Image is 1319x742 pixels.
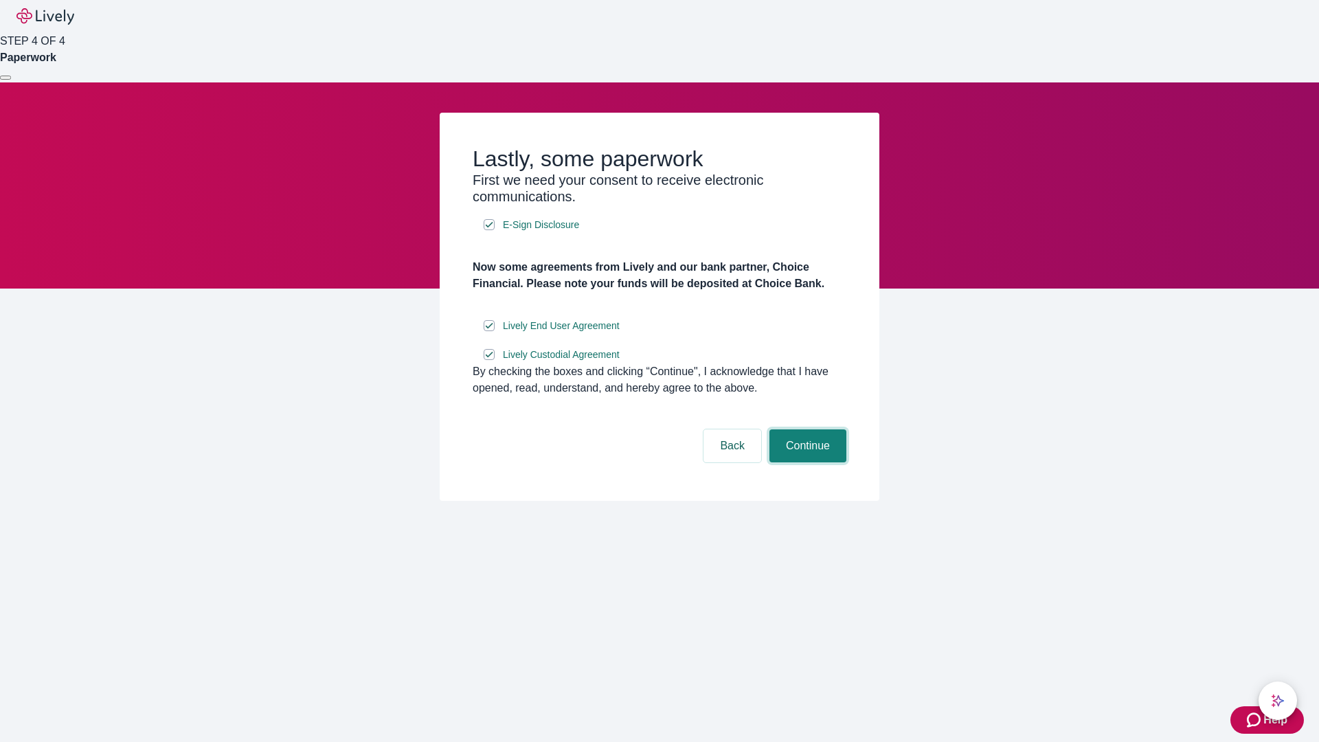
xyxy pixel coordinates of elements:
[1271,694,1285,708] svg: Lively AI Assistant
[500,216,582,234] a: e-sign disclosure document
[703,429,761,462] button: Back
[503,348,620,362] span: Lively Custodial Agreement
[473,259,846,292] h4: Now some agreements from Lively and our bank partner, Choice Financial. Please note your funds wi...
[1247,712,1263,728] svg: Zendesk support icon
[1230,706,1304,734] button: Zendesk support iconHelp
[16,8,74,25] img: Lively
[1259,682,1297,720] button: chat
[500,317,622,335] a: e-sign disclosure document
[500,346,622,363] a: e-sign disclosure document
[473,146,846,172] h2: Lastly, some paperwork
[1263,712,1287,728] span: Help
[473,363,846,396] div: By checking the boxes and clicking “Continue", I acknowledge that I have opened, read, understand...
[473,172,846,205] h3: First we need your consent to receive electronic communications.
[769,429,846,462] button: Continue
[503,218,579,232] span: E-Sign Disclosure
[503,319,620,333] span: Lively End User Agreement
